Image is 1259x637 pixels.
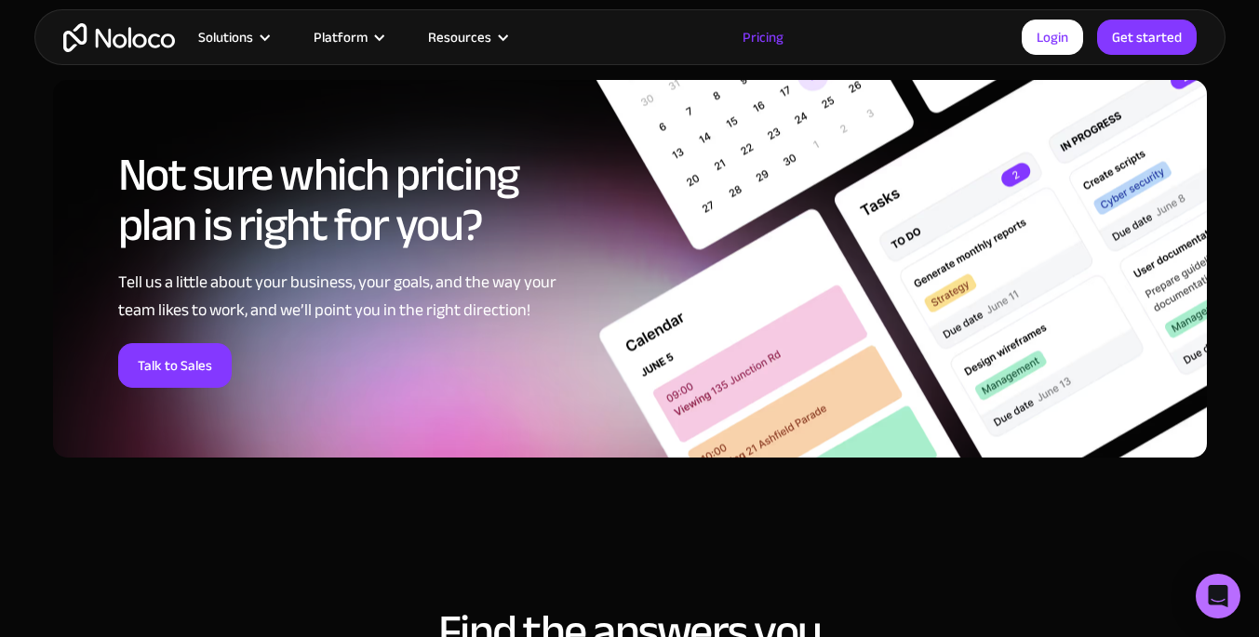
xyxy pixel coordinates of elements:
a: Talk to Sales [118,343,232,388]
div: Platform [314,25,368,49]
a: home [63,23,175,52]
div: Resources [428,25,491,49]
div: Open Intercom Messenger [1196,574,1240,618]
div: Resources [405,25,529,49]
a: Pricing [719,25,807,49]
div: Solutions [198,25,253,49]
a: Login [1022,20,1083,55]
div: Platform [290,25,405,49]
div: Solutions [175,25,290,49]
div: Tell us a little about your business, your goals, and the way your team likes to work, and we’ll ... [118,269,588,325]
a: Get started [1097,20,1197,55]
h2: Not sure which pricing plan is right for you? [118,150,588,250]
